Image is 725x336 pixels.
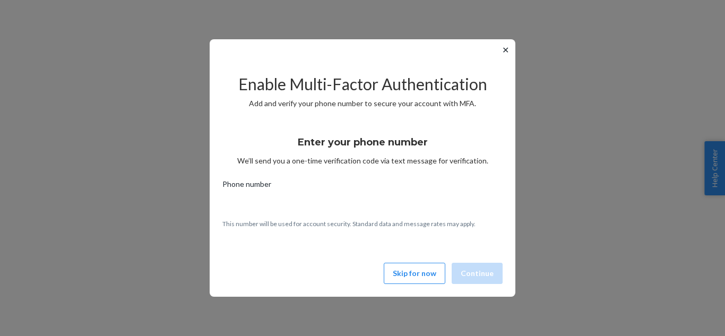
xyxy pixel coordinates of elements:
[384,263,445,284] button: Skip for now
[222,179,271,194] span: Phone number
[452,263,503,284] button: Continue
[222,219,503,228] p: This number will be used for account security. Standard data and message rates may apply.
[222,127,503,166] div: We’ll send you a one-time verification code via text message for verification.
[222,98,503,109] p: Add and verify your phone number to secure your account with MFA.
[298,135,428,149] h3: Enter your phone number
[500,44,511,56] button: ✕
[222,75,503,93] h2: Enable Multi-Factor Authentication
